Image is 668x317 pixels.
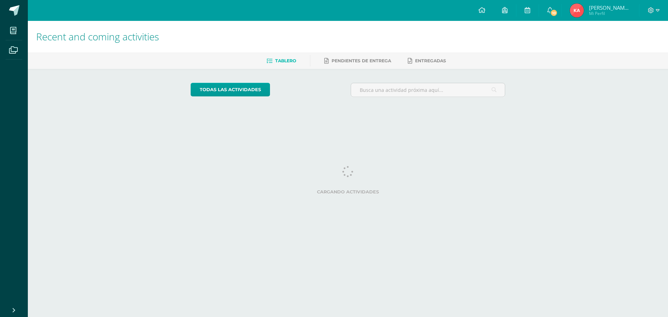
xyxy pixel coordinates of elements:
[408,55,446,66] a: Entregadas
[351,83,505,97] input: Busca una actividad próxima aquí...
[324,55,391,66] a: Pendientes de entrega
[191,83,270,96] a: todas las Actividades
[589,4,631,11] span: [PERSON_NAME] [PERSON_NAME]
[550,9,558,17] span: 10
[570,3,584,17] img: 503cd08f846c7200c08cf2194f538e06.png
[332,58,391,63] span: Pendientes de entrega
[275,58,296,63] span: Tablero
[191,189,506,195] label: Cargando actividades
[589,10,631,16] span: Mi Perfil
[267,55,296,66] a: Tablero
[36,30,159,43] span: Recent and coming activities
[415,58,446,63] span: Entregadas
